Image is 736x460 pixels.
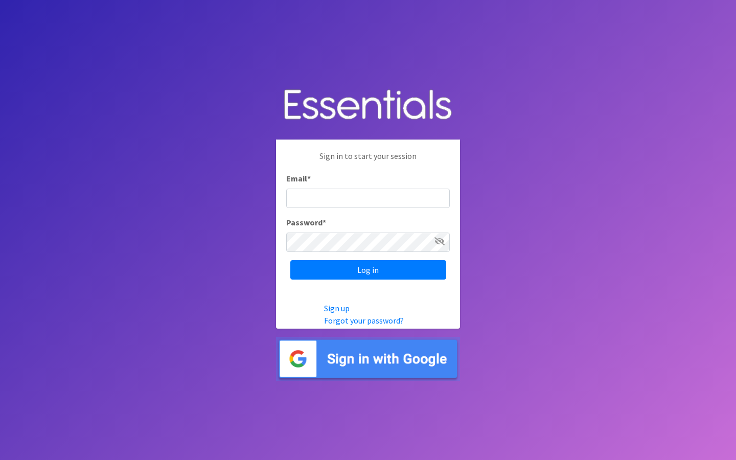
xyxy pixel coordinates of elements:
label: Password [286,216,326,228]
a: Forgot your password? [324,315,404,326]
a: Sign up [324,303,350,313]
img: Human Essentials [276,79,460,132]
input: Log in [290,260,446,280]
abbr: required [323,217,326,227]
p: Sign in to start your session [286,150,450,172]
label: Email [286,172,311,185]
abbr: required [307,173,311,183]
img: Sign in with Google [276,337,460,381]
